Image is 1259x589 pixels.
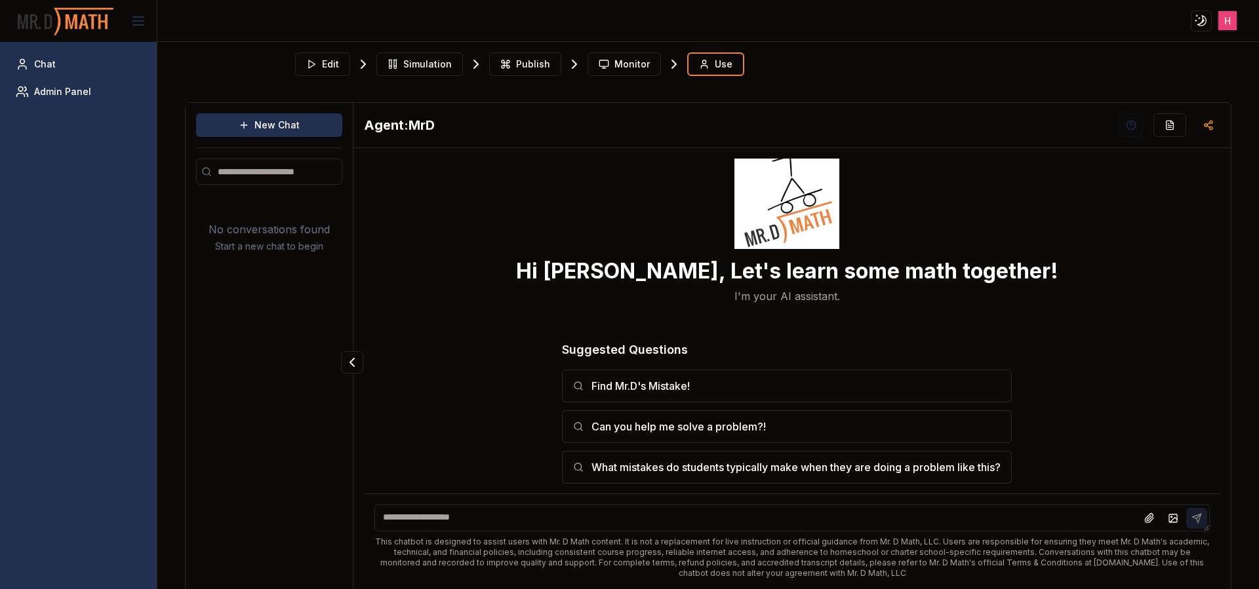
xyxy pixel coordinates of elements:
span: Use [715,58,732,71]
p: I'm your AI assistant. [734,288,840,304]
button: What mistakes do students typically make when they are doing a problem like this? [562,451,1012,484]
span: Edit [322,58,339,71]
button: Collapse panel [341,351,363,373]
button: Edit [295,52,350,76]
span: Admin Panel [34,85,91,98]
img: ACg8ocJJXoBNX9W-FjmgwSseULRJykJmqCZYzqgfQpEi3YodQgNtRg=s96-c [1218,11,1237,30]
div: This chatbot is designed to assist users with Mr. D Math content. It is not a replacement for liv... [374,537,1210,579]
button: Publish [489,52,561,76]
img: PromptOwl [16,4,115,39]
p: Start a new chat to begin [215,240,323,253]
h2: MrD [364,116,435,134]
span: Chat [34,58,56,71]
button: Fill Questions [1153,113,1186,137]
button: Simulation [376,52,463,76]
button: Use [687,52,744,76]
a: Admin Panel [10,80,146,104]
button: Find Mr.D's Mistake! [562,370,1012,402]
button: Can you help me solve a problem?! [562,410,1012,443]
span: Simulation [403,58,452,71]
a: Chat [10,52,146,76]
span: Publish [516,58,550,71]
h3: Suggested Questions [562,341,1012,359]
button: Monitor [588,52,661,76]
h3: Hi [PERSON_NAME], Let's learn some math together! [516,259,1058,283]
button: New Chat [196,113,342,137]
p: No conversations found [209,221,330,237]
span: Monitor [614,58,650,71]
img: Welcome Owl [734,121,839,249]
button: Help Videos [1119,113,1143,137]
